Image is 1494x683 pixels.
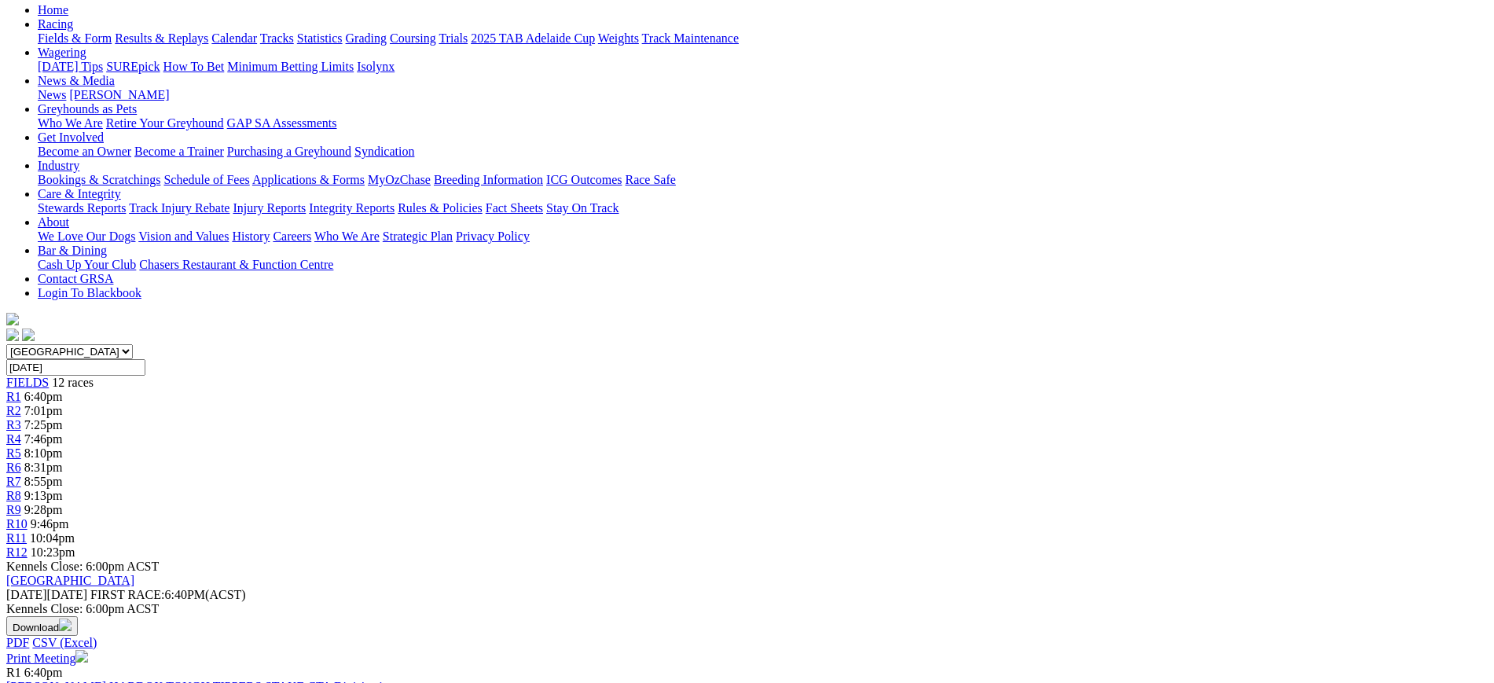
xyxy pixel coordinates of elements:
[38,145,131,158] a: Become an Owner
[30,531,75,545] span: 10:04pm
[471,31,595,45] a: 2025 TAB Adelaide Cup
[38,102,137,116] a: Greyhounds as Pets
[297,31,343,45] a: Statistics
[38,173,160,186] a: Bookings & Scratchings
[38,258,136,271] a: Cash Up Your Club
[24,446,63,460] span: 8:10pm
[6,602,1488,616] div: Kennels Close: 6:00pm ACST
[6,636,1488,650] div: Download
[625,173,675,186] a: Race Safe
[75,650,88,663] img: printer.svg
[134,145,224,158] a: Become a Trainer
[383,230,453,243] a: Strategic Plan
[6,432,21,446] a: R4
[6,390,21,403] a: R1
[6,531,27,545] a: R11
[6,404,21,417] a: R2
[38,187,121,200] a: Care & Integrity
[38,201,1488,215] div: Care & Integrity
[38,116,1488,130] div: Greyhounds as Pets
[24,503,63,516] span: 9:28pm
[211,31,257,45] a: Calendar
[106,116,224,130] a: Retire Your Greyhound
[6,503,21,516] span: R9
[38,230,1488,244] div: About
[439,31,468,45] a: Trials
[227,145,351,158] a: Purchasing a Greyhound
[24,475,63,488] span: 8:55pm
[309,201,395,215] a: Integrity Reports
[31,517,69,531] span: 9:46pm
[52,376,94,389] span: 12 races
[6,359,145,376] input: Select date
[6,376,49,389] a: FIELDS
[357,60,395,73] a: Isolynx
[38,31,1488,46] div: Racing
[38,130,104,144] a: Get Involved
[6,616,78,636] button: Download
[354,145,414,158] a: Syndication
[6,517,28,531] a: R10
[38,159,79,172] a: Industry
[138,230,229,243] a: Vision and Values
[38,230,135,243] a: We Love Our Dogs
[252,173,365,186] a: Applications & Forms
[6,588,87,601] span: [DATE]
[24,432,63,446] span: 7:46pm
[6,446,21,460] a: R5
[31,545,75,559] span: 10:23pm
[69,88,169,101] a: [PERSON_NAME]
[22,329,35,341] img: twitter.svg
[6,461,21,474] a: R6
[38,272,113,285] a: Contact GRSA
[6,475,21,488] a: R7
[6,418,21,431] a: R3
[38,173,1488,187] div: Industry
[260,31,294,45] a: Tracks
[6,329,19,341] img: facebook.svg
[38,46,86,59] a: Wagering
[38,3,68,17] a: Home
[38,88,66,101] a: News
[38,74,115,87] a: News & Media
[115,31,208,45] a: Results & Replays
[6,313,19,325] img: logo-grsa-white.png
[38,17,73,31] a: Racing
[24,390,63,403] span: 6:40pm
[546,201,619,215] a: Stay On Track
[642,31,739,45] a: Track Maintenance
[38,31,112,45] a: Fields & Form
[38,60,1488,74] div: Wagering
[24,404,63,417] span: 7:01pm
[6,636,29,649] a: PDF
[90,588,246,601] span: 6:40PM(ACST)
[6,652,88,665] a: Print Meeting
[6,545,28,559] a: R12
[227,60,354,73] a: Minimum Betting Limits
[163,173,249,186] a: Schedule of Fees
[273,230,311,243] a: Careers
[163,60,225,73] a: How To Bet
[59,619,72,631] img: download.svg
[38,244,107,257] a: Bar & Dining
[346,31,387,45] a: Grading
[314,230,380,243] a: Who We Are
[368,173,431,186] a: MyOzChase
[598,31,639,45] a: Weights
[456,230,530,243] a: Privacy Policy
[24,489,63,502] span: 9:13pm
[434,173,543,186] a: Breeding Information
[233,201,306,215] a: Injury Reports
[6,489,21,502] a: R8
[390,31,436,45] a: Coursing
